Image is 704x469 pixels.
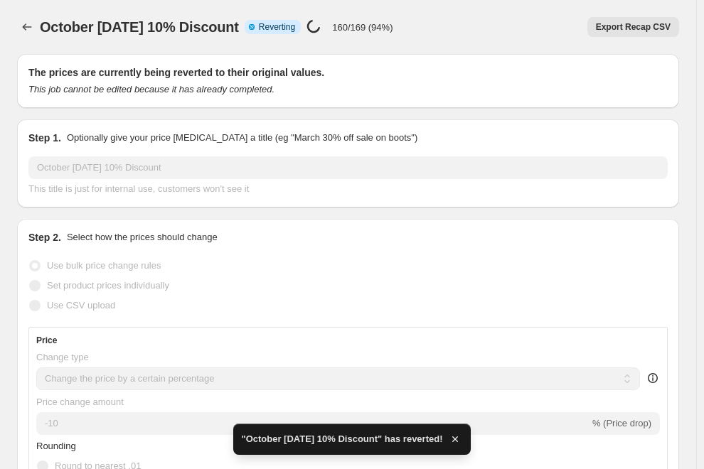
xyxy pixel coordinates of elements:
span: Reverting [259,21,295,33]
h2: Step 2. [28,230,61,244]
span: Export Recap CSV [596,21,671,33]
h3: Price [36,335,57,346]
i: This job cannot be edited because it has already completed. [28,84,274,95]
span: October [DATE] 10% Discount [40,19,239,35]
span: Set product prices individually [47,280,169,291]
span: Change type [36,352,89,362]
span: Rounding [36,441,76,451]
span: % (Price drop) [592,418,651,428]
span: Use bulk price change rules [47,260,161,271]
h2: Step 1. [28,131,61,145]
p: 160/169 (94%) [332,22,393,33]
h2: The prices are currently being reverted to their original values. [28,65,668,80]
span: Use CSV upload [47,300,115,311]
p: Select how the prices should change [67,230,218,244]
div: help [646,371,660,385]
button: Price change jobs [17,17,37,37]
span: This title is just for internal use, customers won't see it [28,183,249,194]
input: -15 [36,412,590,435]
span: Price change amount [36,397,124,407]
span: "October [DATE] 10% Discount" has reverted! [242,432,443,446]
p: Optionally give your price [MEDICAL_DATA] a title (eg "March 30% off sale on boots") [67,131,417,145]
input: 30% off holiday sale [28,156,668,179]
button: Export Recap CSV [587,17,679,37]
